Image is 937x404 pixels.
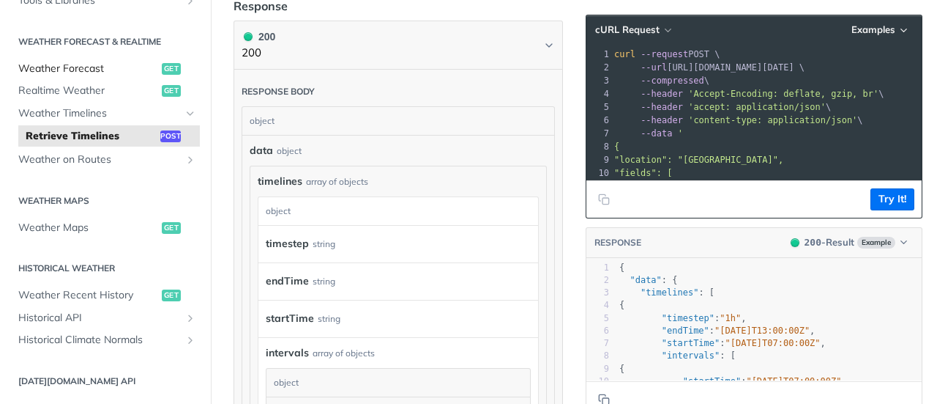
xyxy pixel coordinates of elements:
[11,307,200,329] a: Historical APIShow subpages for Historical API
[162,63,181,75] span: get
[11,262,200,275] h2: Historical Weather
[244,32,253,41] span: 200
[11,35,200,48] h2: Weather Forecast & realtime
[630,275,661,285] span: "data"
[586,375,609,388] div: 10
[18,153,181,167] span: Weather on Routes
[614,89,884,99] span: \
[619,262,624,273] span: {
[586,287,609,299] div: 3
[258,197,534,225] div: object
[313,271,335,292] div: string
[683,376,741,386] span: "startTime"
[619,376,847,386] span: : ,
[11,58,200,80] a: Weather Forecastget
[258,174,302,189] span: timelines
[277,144,302,158] div: object
[619,300,624,310] span: {
[11,217,200,239] a: Weather Mapsget
[11,103,200,125] a: Weather TimelinesHide subpages for Weather Timelines
[783,235,914,250] button: 200200-ResultExample
[725,338,821,348] span: "[DATE]T07:00:00Z"
[641,62,667,73] span: --url
[26,129,157,144] span: Retrieve Timelines
[614,155,783,165] span: "location": "[GEOGRAPHIC_DATA]",
[11,194,200,207] h2: Weather Maps
[586,61,611,74] div: 2
[857,237,895,249] span: Example
[678,128,683,139] span: '
[688,89,878,99] span: 'Accept-Encoding: deflate, gzip, br'
[614,49,720,59] span: POST \
[543,40,555,51] svg: Chevron
[805,237,821,248] span: 200
[242,29,555,62] button: 200 200200
[162,85,181,97] span: get
[586,127,611,140] div: 7
[266,308,314,329] label: startTime
[851,23,895,36] span: Examples
[619,313,747,323] span: : ,
[586,350,609,362] div: 8
[586,100,611,114] div: 5
[266,345,309,361] span: intervals
[619,338,826,348] span: : ,
[18,221,158,235] span: Weather Maps
[242,45,275,62] p: 200
[805,235,854,250] div: - Result
[614,102,831,112] span: \
[586,153,611,166] div: 9
[586,87,611,100] div: 4
[184,312,196,324] button: Show subpages for Historical API
[18,333,181,348] span: Historical Climate Normals
[162,290,181,301] span: get
[586,166,611,180] div: 10
[614,142,619,152] span: {
[306,175,368,188] div: array of objects
[641,49,688,59] span: --request
[586,363,609,375] div: 9
[586,274,609,287] div: 2
[662,326,709,336] span: "endTime"
[242,86,315,98] div: Response body
[641,76,704,86] span: --compressed
[313,233,335,254] div: string
[242,29,275,45] div: 200
[266,271,309,292] label: endTime
[619,326,815,336] span: : ,
[586,140,611,153] div: 8
[619,350,736,361] span: : [
[641,89,683,99] span: --header
[586,325,609,337] div: 6
[11,375,200,388] h2: [DATE][DOMAIN_NAME] API
[11,329,200,351] a: Historical Climate NormalsShow subpages for Historical Climate Normals
[586,74,611,87] div: 3
[662,338,720,348] span: "startTime"
[619,287,714,298] span: : [
[586,114,611,127] div: 6
[242,107,550,135] div: object
[870,188,914,210] button: Try It!
[18,106,181,121] span: Weather Timelines
[614,168,672,178] span: "fields": [
[586,299,609,312] div: 4
[594,235,642,250] button: RESPONSE
[641,128,672,139] span: --data
[18,84,158,98] span: Realtime Weather
[162,222,181,234] span: get
[594,188,614,210] button: Copy to clipboard
[586,48,611,61] div: 1
[714,326,810,336] span: "[DATE]T13:00:00Z"
[614,49,635,59] span: curl
[662,350,720,361] span: "intervals"
[688,115,857,125] span: 'content-type: application/json'
[595,23,660,36] span: cURL Request
[266,369,526,397] div: object
[641,115,683,125] span: --header
[662,313,714,323] span: "timestep"
[18,311,181,326] span: Historical API
[313,347,375,360] div: array of objects
[586,262,609,274] div: 1
[11,284,200,306] a: Weather Recent Historyget
[590,23,676,37] button: cURL Request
